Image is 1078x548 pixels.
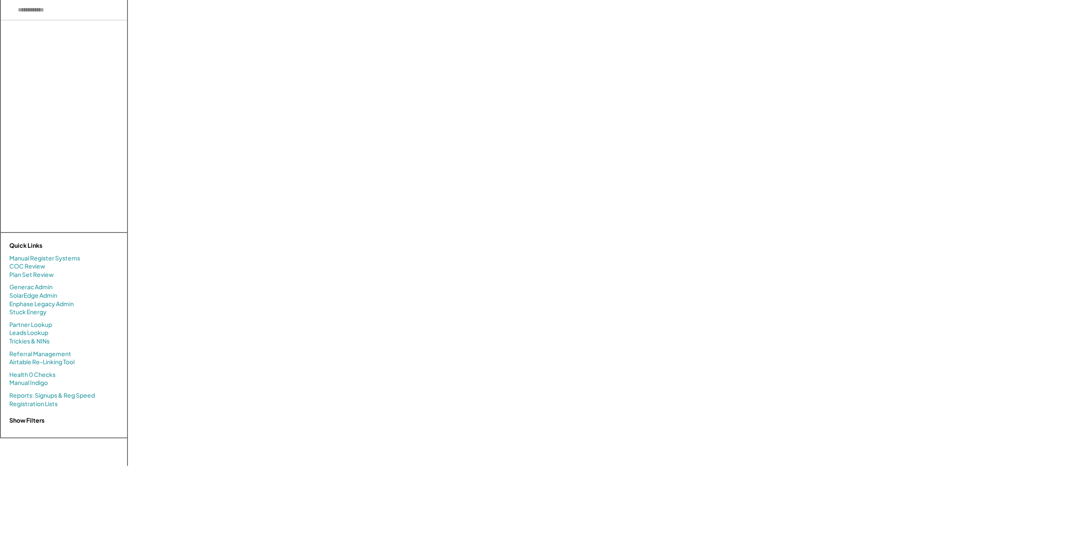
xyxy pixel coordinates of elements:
[9,308,47,316] a: Stuck Energy
[9,271,54,279] a: Plan Set Review
[9,321,52,329] a: Partner Lookup
[9,358,75,366] a: Airtable Re-Linking Tool
[9,254,80,263] a: Manual Register Systems
[9,416,44,424] strong: Show Filters
[9,371,55,379] a: Health 0 Checks
[9,329,48,337] a: Leads Lookup
[9,262,45,271] a: COC Review
[9,391,95,400] a: Reports: Signups & Reg Speed
[9,291,57,300] a: SolarEdge Admin
[9,400,58,408] a: Registration Lists
[9,283,53,291] a: Generac Admin
[9,337,50,346] a: Trickies & NINs
[9,241,94,250] div: Quick Links
[9,350,71,358] a: Referral Management
[9,379,48,387] a: Manual Indigo
[9,300,74,308] a: Enphase Legacy Admin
